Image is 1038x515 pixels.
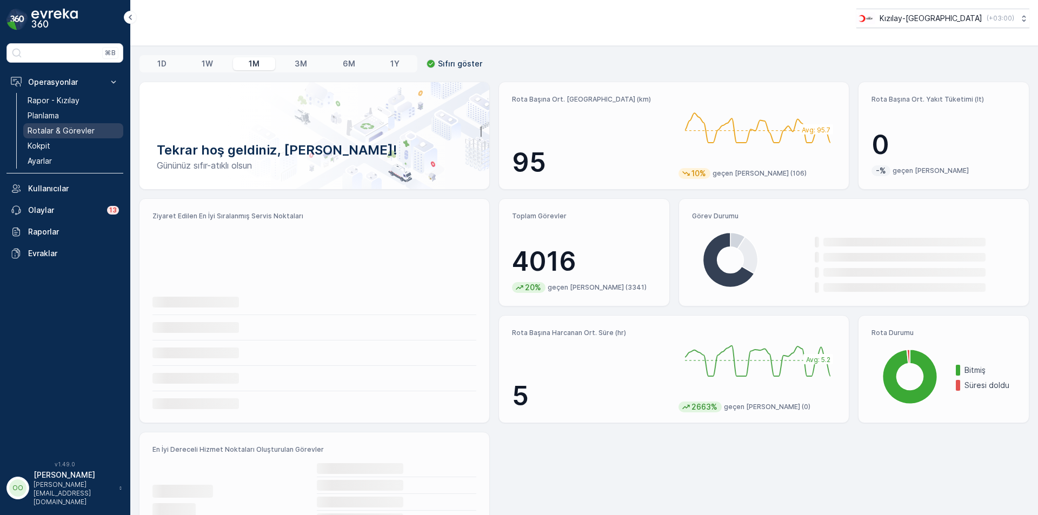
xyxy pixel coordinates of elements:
[512,329,670,337] p: Rota Başına Harcanan Ort. Süre (hr)
[109,206,117,215] p: 13
[28,77,102,88] p: Operasyonlar
[152,212,476,220] p: Ziyaret Edilen En İyi Sıralanmış Servis Noktaları
[6,221,123,243] a: Raporlar
[964,380,1016,391] p: Süresi doldu
[438,58,482,69] p: Sıfırı göster
[31,9,78,30] img: logo_dark-DEwI_e13.png
[871,329,1016,337] p: Rota Durumu
[28,156,52,166] p: Ayarlar
[964,365,1016,376] p: Bitmiş
[9,479,26,497] div: OO
[713,169,807,178] p: geçen [PERSON_NAME] (106)
[692,212,1016,220] p: Görev Durumu
[157,142,472,159] p: Tekrar hoş geldiniz, [PERSON_NAME]!
[28,125,95,136] p: Rotalar & Görevler
[28,110,59,121] p: Planlama
[880,13,982,24] p: Kızılay-[GEOGRAPHIC_DATA]
[23,153,123,169] a: Ayarlar
[23,138,123,153] a: Kokpit
[6,470,123,506] button: OO[PERSON_NAME][PERSON_NAME][EMAIL_ADDRESS][DOMAIN_NAME]
[987,14,1014,23] p: ( +03:00 )
[512,95,670,104] p: Rota Başına Ort. [GEOGRAPHIC_DATA] (km)
[23,93,123,108] a: Rapor - Kızılay
[871,129,1016,161] p: 0
[6,461,123,467] span: v 1.49.0
[690,402,718,412] p: 2663%
[28,226,119,237] p: Raporlar
[23,123,123,138] a: Rotalar & Görevler
[548,283,647,292] p: geçen [PERSON_NAME] (3341)
[724,403,810,411] p: geçen [PERSON_NAME] (0)
[512,146,670,179] p: 95
[512,212,656,220] p: Toplam Görevler
[856,9,1029,28] button: Kızılay-[GEOGRAPHIC_DATA](+03:00)
[6,9,28,30] img: logo
[856,12,875,24] img: k%C4%B1z%C4%B1lay.png
[28,248,119,259] p: Evraklar
[23,108,123,123] a: Planlama
[893,166,969,175] p: geçen [PERSON_NAME]
[28,95,79,106] p: Rapor - Kızılay
[871,95,1016,104] p: Rota Başına Ort. Yakıt Tüketimi (lt)
[875,165,887,176] p: -%
[152,445,476,454] p: En İyi Dereceli Hizmet Noktaları Oluşturulan Görevler
[105,49,116,57] p: ⌘B
[524,282,542,293] p: 20%
[28,141,50,151] p: Kokpit
[343,58,355,69] p: 6M
[390,58,400,69] p: 1Y
[6,71,123,93] button: Operasyonlar
[28,183,119,194] p: Kullanıcılar
[512,245,656,278] p: 4016
[295,58,307,69] p: 3M
[202,58,213,69] p: 1W
[690,168,707,179] p: 10%
[157,58,167,69] p: 1D
[249,58,259,69] p: 1M
[512,380,670,412] p: 5
[28,205,101,216] p: Olaylar
[34,480,114,506] p: [PERSON_NAME][EMAIL_ADDRESS][DOMAIN_NAME]
[157,159,472,172] p: Gününüz sıfır-atıklı olsun
[34,470,114,480] p: [PERSON_NAME]
[6,199,123,221] a: Olaylar13
[6,243,123,264] a: Evraklar
[6,178,123,199] a: Kullanıcılar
